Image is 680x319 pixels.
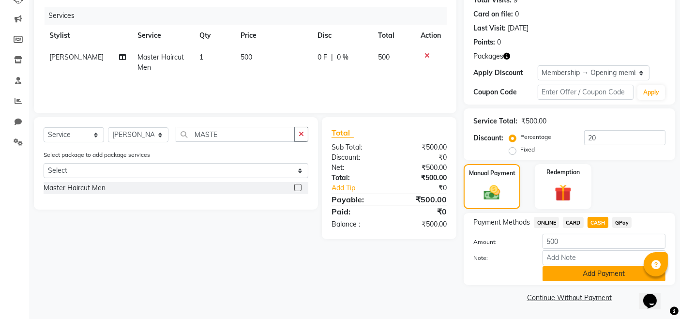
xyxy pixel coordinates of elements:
[473,23,506,33] div: Last Visit:
[324,163,389,173] div: Net:
[637,85,665,100] button: Apply
[389,173,454,183] div: ₹500.00
[137,53,184,72] span: Master Haircut Men
[400,183,454,193] div: ₹0
[415,25,447,46] th: Action
[44,183,106,193] div: Master Haircut Men
[317,52,327,62] span: 0 F
[546,168,580,177] label: Redemption
[466,254,535,262] label: Note:
[473,51,503,61] span: Packages
[49,53,104,61] span: [PERSON_NAME]
[534,217,559,228] span: ONLINE
[324,142,389,152] div: Sub Total:
[639,280,670,309] iframe: chat widget
[543,234,665,249] input: Amount
[324,183,400,193] a: Add Tip
[563,217,584,228] span: CARD
[473,9,513,19] div: Card on file:
[543,266,665,281] button: Add Payment
[324,219,389,229] div: Balance :
[324,194,389,205] div: Payable:
[241,53,252,61] span: 500
[473,68,537,78] div: Apply Discount
[389,163,454,173] div: ₹500.00
[312,25,372,46] th: Disc
[324,152,389,163] div: Discount:
[332,128,354,138] span: Total
[497,37,501,47] div: 0
[199,53,203,61] span: 1
[473,217,530,228] span: Payment Methods
[176,127,295,142] input: Search or Scan
[466,238,535,246] label: Amount:
[389,194,454,205] div: ₹500.00
[44,25,132,46] th: Stylist
[389,219,454,229] div: ₹500.00
[469,169,515,178] label: Manual Payment
[508,23,529,33] div: [DATE]
[337,52,348,62] span: 0 %
[324,206,389,217] div: Paid:
[194,25,235,46] th: Qty
[515,9,519,19] div: 0
[372,25,415,46] th: Total
[389,206,454,217] div: ₹0
[389,142,454,152] div: ₹500.00
[538,85,634,100] input: Enter Offer / Coupon Code
[612,217,632,228] span: GPay
[466,293,673,303] a: Continue Without Payment
[45,7,454,25] div: Services
[132,25,194,46] th: Service
[378,53,390,61] span: 500
[521,116,546,126] div: ₹500.00
[473,116,517,126] div: Service Total:
[479,183,505,202] img: _cash.svg
[473,87,537,97] div: Coupon Code
[549,182,577,204] img: _gift.svg
[543,250,665,265] input: Add Note
[331,52,333,62] span: |
[235,25,312,46] th: Price
[324,173,389,183] div: Total:
[389,152,454,163] div: ₹0
[520,145,535,154] label: Fixed
[44,151,150,159] label: Select package to add package services
[473,133,503,143] div: Discount:
[520,133,551,141] label: Percentage
[473,37,495,47] div: Points:
[588,217,608,228] span: CASH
